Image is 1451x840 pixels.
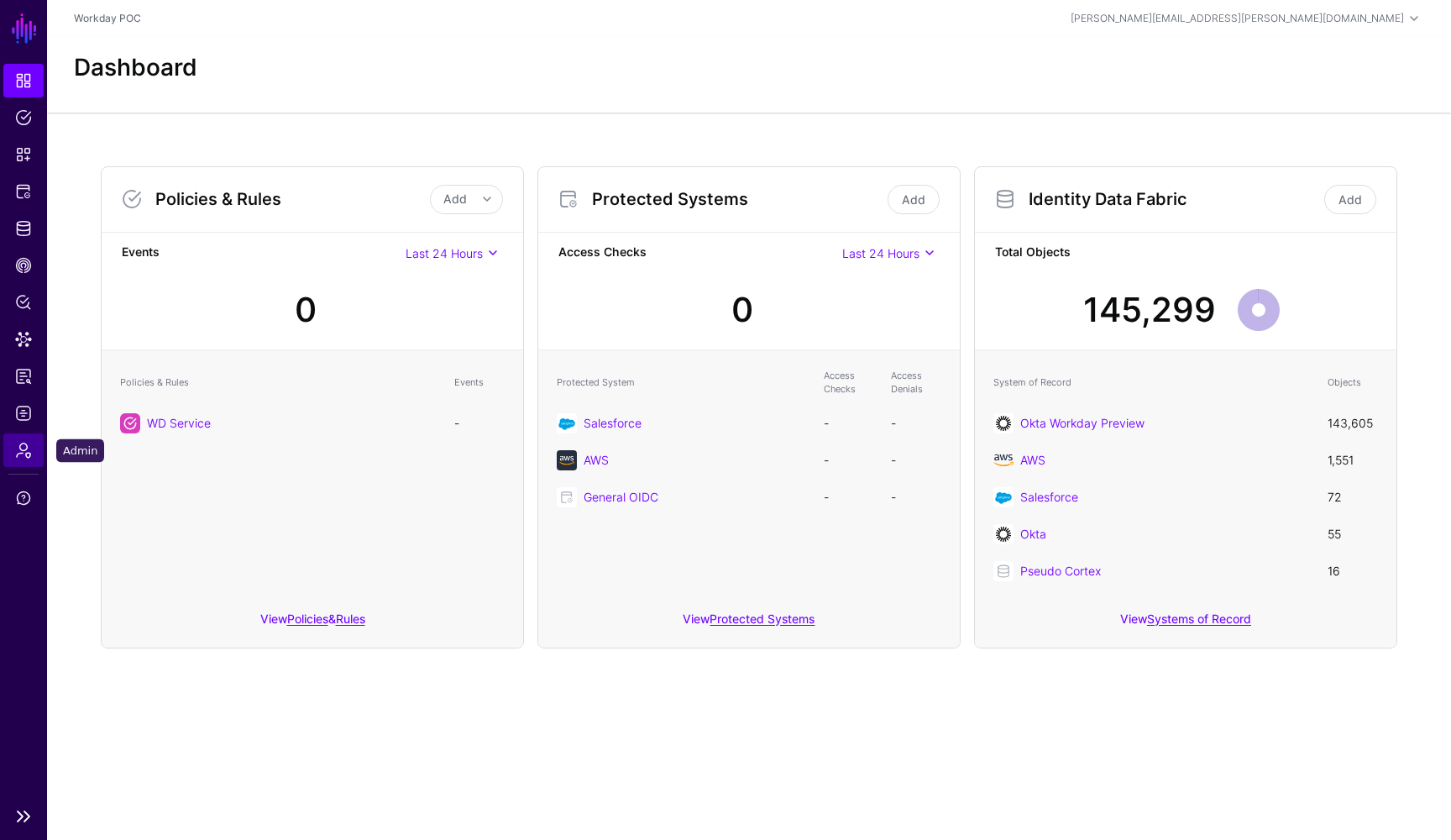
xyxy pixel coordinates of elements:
[287,612,328,626] a: Policies
[15,72,32,89] span: Dashboard
[3,64,44,97] a: Dashboard
[548,360,815,405] th: Protected System
[815,405,883,442] td: -
[710,612,815,626] a: Protected Systems
[15,368,32,385] span: Reports
[74,12,141,24] a: Workday POC
[446,405,513,442] td: -
[993,450,1014,470] img: svg+xml;base64,PHN2ZyB4bWxucz0iaHR0cDovL3d3dy53My5vcmcvMjAwMC9zdmciIHhtbG5zOnhsaW5rPSJodHRwOi8vd3...
[15,294,32,311] span: Policy Lens
[112,360,446,405] th: Policies & Rules
[3,396,44,430] a: Logs
[3,101,44,134] a: Policies
[815,479,883,516] td: -
[1020,490,1078,504] a: Salesforce
[3,212,44,245] a: Identity Data Fabric
[295,285,317,335] div: 0
[1324,185,1376,214] a: Add
[74,54,197,82] h2: Dashboard
[3,286,44,319] a: Policy Lens
[1319,516,1386,553] td: 55
[1020,453,1045,467] a: AWS
[3,138,44,171] a: Snippets
[406,246,483,260] span: Last 24 Hours
[1029,189,1321,209] h3: Identity Data Fabric
[815,442,883,479] td: -
[443,192,467,206] span: Add
[122,243,406,264] strong: Events
[1319,405,1386,442] td: 143,605
[3,323,44,356] a: Data Lens
[15,220,32,237] span: Identity Data Fabric
[557,413,577,433] img: svg+xml;base64,PHN2ZyB3aWR0aD0iNjQiIGhlaWdodD0iNjQiIHZpZXdCb3g9IjAgMCA2NCA2NCIgZmlsbD0ibm9uZSIgeG...
[102,600,523,648] div: View &
[1147,612,1251,626] a: Systems of Record
[10,10,39,47] a: SGNL
[446,360,513,405] th: Events
[993,487,1014,507] img: svg+xml;base64,PHN2ZyB3aWR0aD0iNjQiIGhlaWdodD0iNjQiIHZpZXdCb3g9IjAgMCA2NCA2NCIgZmlsbD0ibm9uZSIgeG...
[883,360,950,405] th: Access Denials
[975,600,1396,648] div: View
[15,490,32,507] span: Support
[3,360,44,393] a: Reports
[815,360,883,405] th: Access Checks
[1319,479,1386,516] td: 72
[584,416,642,430] a: Salesforce
[1319,360,1386,405] th: Objects
[15,442,32,459] span: Admin
[842,246,919,260] span: Last 24 Hours
[883,442,950,479] td: -
[888,185,940,214] a: Add
[592,189,884,209] h3: Protected Systems
[1083,285,1216,335] div: 145,299
[883,479,950,516] td: -
[995,243,1376,264] strong: Total Objects
[15,146,32,163] span: Snippets
[15,257,32,274] span: CAEP Hub
[584,453,609,467] a: AWS
[993,524,1014,544] img: svg+xml;base64,PHN2ZyB3aWR0aD0iNjQiIGhlaWdodD0iNjQiIHZpZXdCb3g9IjAgMCA2NCA2NCIgZmlsbD0ibm9uZSIgeG...
[3,249,44,282] a: CAEP Hub
[56,439,104,463] div: Admin
[1020,416,1145,430] a: Okta Workday Preview
[15,331,32,348] span: Data Lens
[1020,527,1046,541] a: Okta
[557,450,577,470] img: svg+xml;base64,PHN2ZyB3aWR0aD0iNjQiIGhlaWdodD0iNjQiIHZpZXdCb3g9IjAgMCA2NCA2NCIgZmlsbD0ibm9uZSIgeG...
[1319,442,1386,479] td: 1,551
[731,285,753,335] div: 0
[1319,553,1386,590] td: 16
[1020,564,1101,578] a: Pseudo Cortex
[15,183,32,200] span: Protected Systems
[15,109,32,126] span: Policies
[336,612,365,626] a: Rules
[993,413,1014,433] img: svg+xml;base64,PHN2ZyB3aWR0aD0iNjQiIGhlaWdodD0iNjQiIHZpZXdCb3g9IjAgMCA2NCA2NCIgZmlsbD0ibm9uZSIgeG...
[558,243,842,264] strong: Access Checks
[155,189,430,209] h3: Policies & Rules
[3,175,44,208] a: Protected Systems
[985,360,1319,405] th: System of Record
[1071,11,1404,26] div: [PERSON_NAME][EMAIL_ADDRESS][PERSON_NAME][DOMAIN_NAME]
[15,405,32,422] span: Logs
[147,416,211,430] a: WD Service
[538,600,960,648] div: View
[883,405,950,442] td: -
[584,490,658,504] a: General OIDC
[3,433,44,467] a: Admin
